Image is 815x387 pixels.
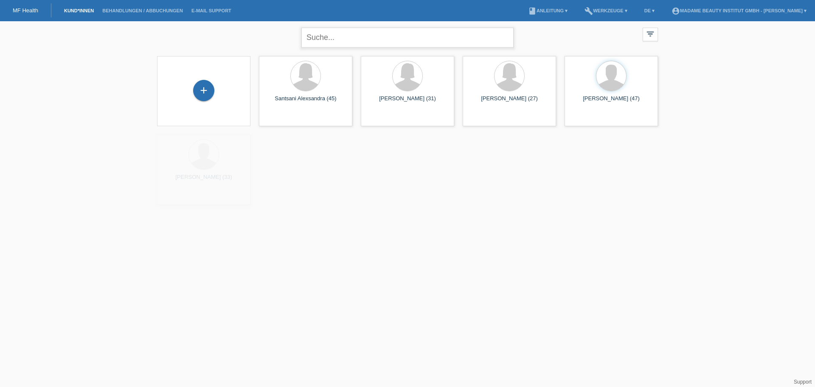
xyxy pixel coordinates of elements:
[667,8,811,13] a: account_circleMadame Beauty Institut GmbH - [PERSON_NAME] ▾
[580,8,632,13] a: buildWerkzeuge ▾
[646,29,655,39] i: filter_list
[98,8,187,13] a: Behandlungen / Abbuchungen
[524,8,572,13] a: bookAnleitung ▾
[585,7,593,15] i: build
[794,379,812,385] a: Support
[266,95,346,109] div: Santsani Alexsandra (45)
[164,174,244,187] div: [PERSON_NAME] (33)
[13,7,38,14] a: MF Health
[301,28,514,48] input: Suche...
[672,7,680,15] i: account_circle
[60,8,98,13] a: Kund*innen
[368,95,447,109] div: [PERSON_NAME] (31)
[640,8,659,13] a: DE ▾
[528,7,537,15] i: book
[194,83,214,98] div: Kund*in hinzufügen
[469,95,549,109] div: [PERSON_NAME] (27)
[571,95,651,109] div: [PERSON_NAME] (47)
[187,8,236,13] a: E-Mail Support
